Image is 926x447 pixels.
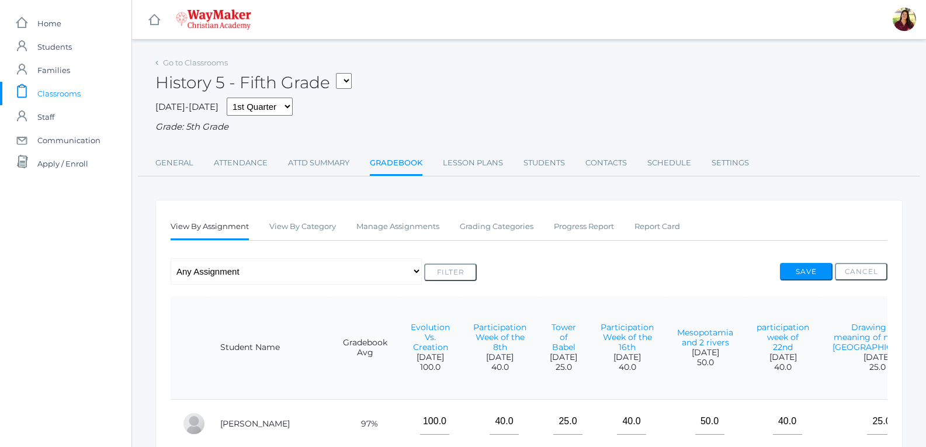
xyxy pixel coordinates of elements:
[209,296,331,400] th: Student Name
[411,322,450,352] a: Evolution Vs. Creation
[269,215,336,238] a: View By Category
[176,9,251,30] img: 4_waymaker-logo-stack-white.png
[155,74,352,92] h2: History 5 - Fifth Grade
[331,296,399,400] th: Gradebook Avg
[712,151,749,175] a: Settings
[677,327,733,348] a: Mesopotamia and 2 rivers
[601,352,654,362] span: [DATE]
[155,151,193,175] a: General
[182,412,206,435] div: Claire Baker
[443,151,503,175] a: Lesson Plans
[585,151,627,175] a: Contacts
[473,362,526,372] span: 40.0
[37,152,88,175] span: Apply / Enroll
[214,151,268,175] a: Attendance
[155,101,219,112] span: [DATE]-[DATE]
[411,352,450,362] span: [DATE]
[460,215,533,238] a: Grading Categories
[37,82,81,105] span: Classrooms
[288,151,349,175] a: Attd Summary
[411,362,450,372] span: 100.0
[833,352,922,362] span: [DATE]
[473,352,526,362] span: [DATE]
[833,322,922,352] a: Drawing and meaning of names in [GEOGRAPHIC_DATA]
[37,58,70,82] span: Families
[833,362,922,372] span: 25.0
[370,151,422,176] a: Gradebook
[647,151,691,175] a: Schedule
[835,263,887,280] button: Cancel
[552,322,576,352] a: Tower of Babel
[757,352,809,362] span: [DATE]
[757,362,809,372] span: 40.0
[634,215,680,238] a: Report Card
[554,215,614,238] a: Progress Report
[37,129,100,152] span: Communication
[677,348,733,358] span: [DATE]
[523,151,565,175] a: Students
[550,352,577,362] span: [DATE]
[424,264,477,281] button: Filter
[163,58,228,67] a: Go to Classrooms
[171,215,249,240] a: View By Assignment
[601,322,654,352] a: Participation Week of the 16th
[155,120,903,134] div: Grade: 5th Grade
[757,322,809,352] a: participation week of 22nd
[37,12,61,35] span: Home
[780,263,833,280] button: Save
[550,362,577,372] span: 25.0
[356,215,439,238] a: Manage Assignments
[677,358,733,368] span: 50.0
[220,418,290,429] a: [PERSON_NAME]
[37,105,54,129] span: Staff
[37,35,72,58] span: Students
[601,362,654,372] span: 40.0
[473,322,526,352] a: Participation Week of the 8th
[893,8,916,31] div: Elizabeth Benzinger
